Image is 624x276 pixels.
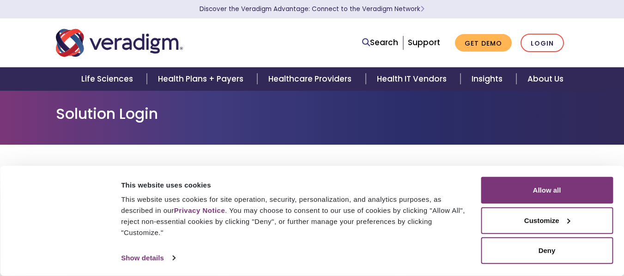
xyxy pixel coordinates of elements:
h1: Solution Login [56,105,569,123]
a: Show details [121,251,175,265]
a: Health IT Vendors [366,67,460,91]
a: Login [521,34,564,53]
div: This website uses cookies [121,179,470,190]
a: Insights [460,67,516,91]
a: Support [408,37,440,48]
a: Healthcare Providers [257,67,365,91]
a: Life Sciences [70,67,147,91]
a: Privacy Notice [174,206,225,214]
button: Allow all [481,177,613,204]
a: About Us [516,67,575,91]
a: Health Plans + Payers [147,67,257,91]
span: Learn More [420,5,424,13]
a: Search [362,36,398,49]
button: Customize [481,207,613,234]
a: Discover the Veradigm Advantage: Connect to the Veradigm NetworkLearn More [200,5,424,13]
div: This website uses cookies for site operation, security, personalization, and analytics purposes, ... [121,194,470,238]
a: Get Demo [455,34,512,52]
img: Veradigm logo [56,28,183,58]
button: Deny [481,237,613,264]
